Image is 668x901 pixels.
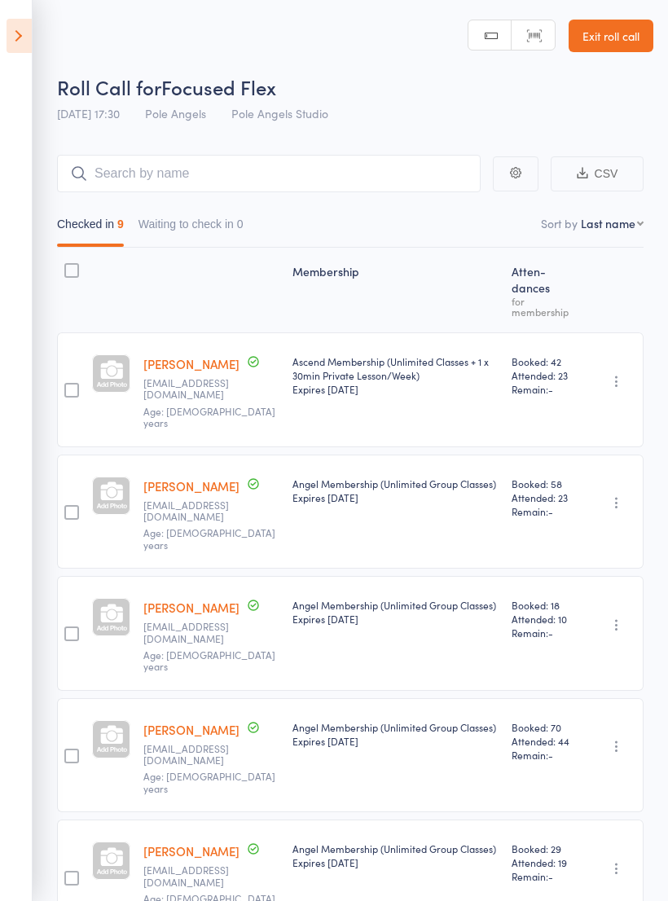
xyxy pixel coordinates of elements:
div: Ascend Membership (Unlimited Classes + 1 x 30min Private Lesson/Week) [292,354,499,396]
span: Remain: [512,626,578,639]
a: [PERSON_NAME] [143,842,240,859]
div: Last name [581,215,635,231]
span: Remain: [512,382,578,396]
span: Booked: 58 [512,477,578,490]
span: Age: [DEMOGRAPHIC_DATA] years [143,648,275,673]
span: Remain: [512,748,578,762]
div: Membership [286,255,505,325]
span: Age: [DEMOGRAPHIC_DATA] years [143,769,275,794]
span: [DATE] 17:30 [57,105,120,121]
button: Waiting to check in0 [138,209,244,247]
span: Remain: [512,504,578,518]
span: Age: [DEMOGRAPHIC_DATA] years [143,404,275,429]
span: - [548,869,553,883]
span: Attended: 23 [512,368,578,382]
div: Expires [DATE] [292,734,499,748]
span: Pole Angels [145,105,206,121]
a: Exit roll call [569,20,653,52]
div: Angel Membership (Unlimited Group Classes) [292,477,499,504]
span: Booked: 42 [512,354,578,368]
span: Attended: 44 [512,734,578,748]
a: [PERSON_NAME] [143,355,240,372]
span: Attended: 19 [512,855,578,869]
small: emilyforden012@gmail.com [143,621,249,644]
span: - [548,382,553,396]
span: Roll Call for [57,73,161,100]
input: Search by name [57,155,481,192]
div: for membership [512,296,578,317]
a: [PERSON_NAME] [143,599,240,616]
span: Age: [DEMOGRAPHIC_DATA] years [143,525,275,551]
div: Angel Membership (Unlimited Group Classes) [292,598,499,626]
div: Angel Membership (Unlimited Group Classes) [292,720,499,748]
button: CSV [551,156,644,191]
span: Remain: [512,869,578,883]
small: amberchapple01@gmail.com [143,499,249,523]
a: [PERSON_NAME] [143,477,240,494]
a: [PERSON_NAME] [143,721,240,738]
div: 9 [117,218,124,231]
label: Sort by [541,215,578,231]
span: Pole Angels Studio [231,105,328,121]
small: prattr981@gmail.com [143,743,249,767]
div: Expires [DATE] [292,382,499,396]
button: Checked in9 [57,209,124,247]
span: Booked: 29 [512,842,578,855]
span: - [548,504,553,518]
span: Booked: 70 [512,720,578,734]
small: chloemcpartland@gmail.com [143,864,249,888]
span: - [548,748,553,762]
div: Expires [DATE] [292,612,499,626]
div: Angel Membership (Unlimited Group Classes) [292,842,499,869]
div: Expires [DATE] [292,855,499,869]
span: Focused Flex [161,73,276,100]
div: Atten­dances [505,255,584,325]
div: Expires [DATE] [292,490,499,504]
span: Booked: 18 [512,598,578,612]
div: 0 [237,218,244,231]
small: samanthagcabot@gmail.com [143,377,249,401]
span: - [548,626,553,639]
span: Attended: 23 [512,490,578,504]
span: Attended: 10 [512,612,578,626]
